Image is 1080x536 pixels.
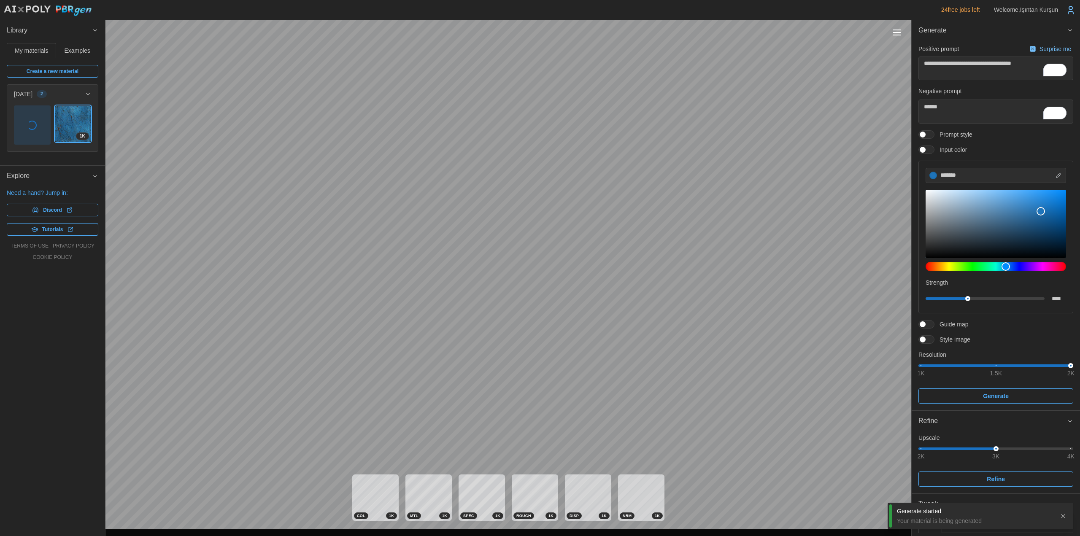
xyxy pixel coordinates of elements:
span: Create a new material [27,65,78,77]
span: Generate [918,20,1067,41]
span: MTL [410,513,418,519]
p: Welcome, Işıntan Kurşun [994,5,1058,14]
textarea: To enrich screen reader interactions, please activate Accessibility in Grammarly extension settings [918,57,1073,80]
p: Need a hand? Jump in: [7,189,98,197]
a: terms of use [11,242,49,250]
span: Refine [918,411,1067,431]
img: x0uZSdrUxS6rDC9UVuMC [55,106,91,142]
button: Generate [918,388,1073,404]
span: 1 K [442,513,447,519]
p: Upscale [918,434,1073,442]
p: 24 free jobs left [941,5,980,14]
button: Refine [912,411,1080,431]
img: AIxPoly PBRgen [3,5,92,16]
div: Generate started [897,507,1053,515]
button: Refine [918,471,1073,487]
button: Surprise me [1027,43,1073,55]
div: Your material is being generated [897,517,1053,525]
p: Strength [926,278,1066,287]
span: 1 K [495,513,500,519]
span: ROUGH [516,513,531,519]
a: cookie policy [32,254,72,261]
span: 1 K [548,513,553,519]
button: Generate [912,20,1080,41]
a: Create a new material [7,65,98,78]
p: Resolution [918,350,1073,359]
button: Tweak [912,494,1080,514]
span: Generate [983,389,1009,403]
span: 1 K [80,133,85,140]
span: Prompt style [934,130,972,139]
span: 2 [40,91,43,97]
span: COL [357,513,365,519]
a: x0uZSdrUxS6rDC9UVuMC1K [55,105,92,142]
span: Style image [934,335,970,344]
p: Surprise me [1039,45,1073,53]
a: Discord [7,204,98,216]
div: [DATE]2 [7,103,98,151]
span: Refine [987,472,1005,486]
span: Tutorials [42,224,63,235]
p: Positive prompt [918,45,959,53]
span: Discord [43,204,62,216]
a: Tutorials [7,223,98,236]
span: 1 K [655,513,660,519]
span: Library [7,20,92,41]
span: Input color [934,145,967,154]
div: Generate [912,41,1080,411]
p: Negative prompt [918,87,1073,95]
span: DISP [570,513,579,519]
button: Toggle viewport controls [891,27,903,38]
span: My materials [15,48,48,54]
span: Tweak [918,494,1067,514]
span: 1 K [389,513,394,519]
span: NRM [623,513,632,519]
span: 1 K [602,513,607,519]
span: Guide map [934,320,968,329]
textarea: To enrich screen reader interactions, please activate Accessibility in Grammarly extension settings [918,100,1073,123]
a: privacy policy [53,242,94,250]
button: [DATE]2 [7,85,98,103]
p: [DATE] [14,90,32,98]
span: SPEC [463,513,474,519]
span: Examples [65,48,90,54]
div: Refine [912,431,1080,493]
span: Explore [7,166,92,186]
